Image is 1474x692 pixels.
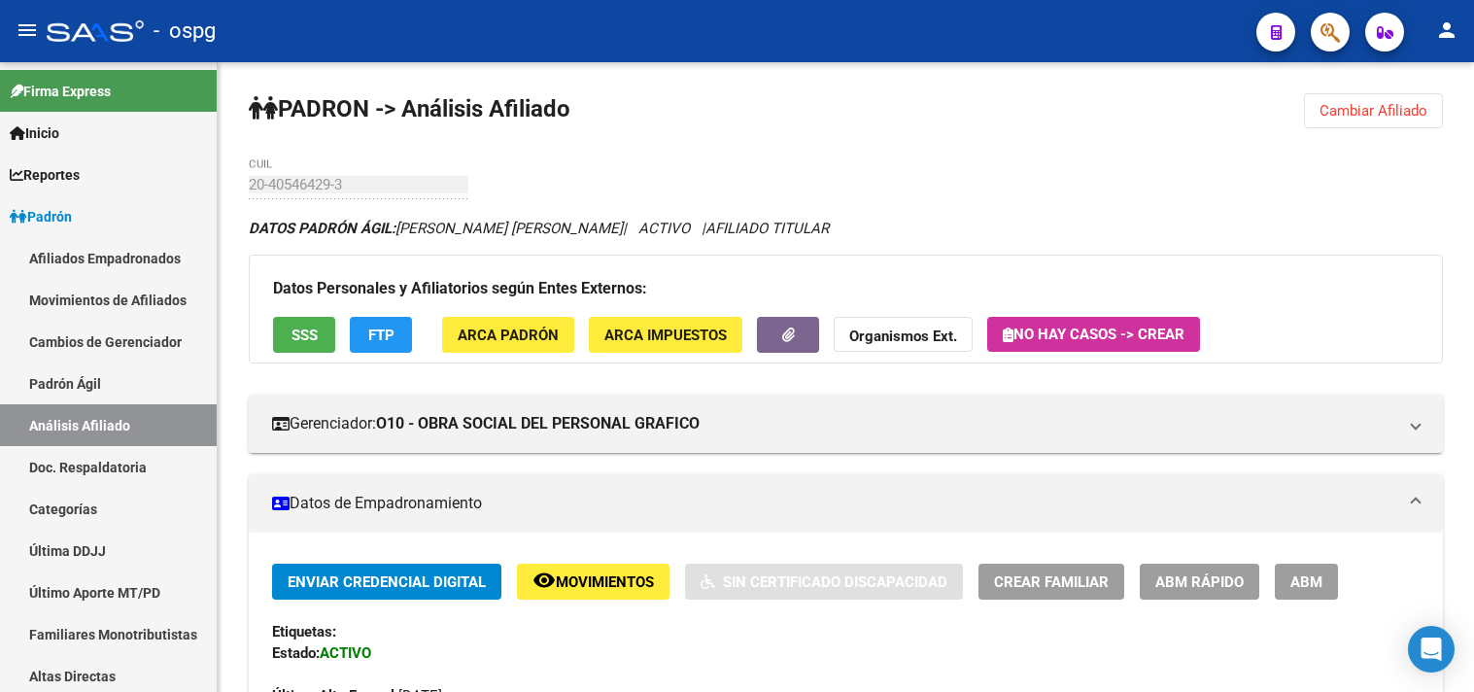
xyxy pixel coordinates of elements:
button: Movimientos [517,564,669,600]
i: | ACTIVO | [249,220,829,237]
span: Crear Familiar [994,573,1109,591]
div: Open Intercom Messenger [1408,626,1455,673]
span: Enviar Credencial Digital [288,573,486,591]
strong: Estado: [272,644,320,662]
mat-icon: person [1435,18,1458,42]
span: Reportes [10,164,80,186]
strong: Organismos Ext. [849,328,957,345]
button: Crear Familiar [978,564,1124,600]
button: Organismos Ext. [834,317,973,353]
button: FTP [350,317,412,353]
span: ARCA Padrón [458,327,559,344]
mat-expansion-panel-header: Gerenciador:O10 - OBRA SOCIAL DEL PERSONAL GRAFICO [249,395,1443,453]
span: Firma Express [10,81,111,102]
strong: PADRON -> Análisis Afiliado [249,95,570,122]
button: Enviar Credencial Digital [272,564,501,600]
span: No hay casos -> Crear [1003,326,1184,343]
span: - ospg [154,10,216,52]
button: ABM [1275,564,1338,600]
span: ABM Rápido [1155,573,1244,591]
button: Sin Certificado Discapacidad [685,564,963,600]
mat-icon: remove_red_eye [532,569,556,592]
span: ABM [1290,573,1322,591]
strong: ACTIVO [320,644,371,662]
span: Cambiar Afiliado [1320,102,1427,120]
span: ARCA Impuestos [604,327,727,344]
span: AFILIADO TITULAR [705,220,829,237]
button: Cambiar Afiliado [1304,93,1443,128]
strong: Etiquetas: [272,623,336,640]
mat-panel-title: Gerenciador: [272,413,1396,434]
strong: DATOS PADRÓN ÁGIL: [249,220,395,237]
button: No hay casos -> Crear [987,317,1200,352]
mat-expansion-panel-header: Datos de Empadronamiento [249,474,1443,533]
span: [PERSON_NAME] [PERSON_NAME] [249,220,623,237]
span: Padrón [10,206,72,227]
span: Movimientos [556,573,654,591]
button: ABM Rápido [1140,564,1259,600]
span: FTP [368,327,394,344]
strong: O10 - OBRA SOCIAL DEL PERSONAL GRAFICO [376,413,700,434]
span: SSS [291,327,318,344]
mat-icon: menu [16,18,39,42]
mat-panel-title: Datos de Empadronamiento [272,493,1396,514]
button: SSS [273,317,335,353]
span: Inicio [10,122,59,144]
button: ARCA Impuestos [589,317,742,353]
h3: Datos Personales y Afiliatorios según Entes Externos: [273,275,1419,302]
button: ARCA Padrón [442,317,574,353]
span: Sin Certificado Discapacidad [723,573,947,591]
